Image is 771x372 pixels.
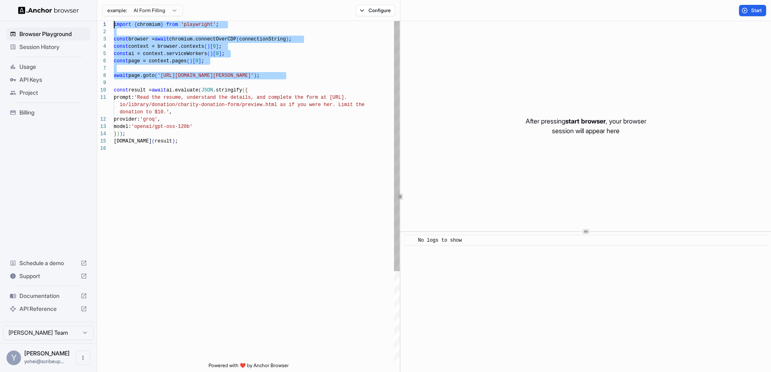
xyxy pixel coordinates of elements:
span: 0 [216,51,219,57]
span: ; [222,51,224,57]
div: 1 [97,21,106,28]
span: html as if you were her. Limit the [265,102,364,108]
span: await [114,73,128,79]
span: import [114,22,131,28]
span: ] [216,44,219,49]
span: '[URL][DOMAIN_NAME][PERSON_NAME]' [158,73,254,79]
div: Documentation [6,289,90,302]
span: Start [751,7,762,14]
div: 2 [97,28,106,36]
span: prompt: [114,95,134,100]
span: ; [216,22,219,28]
div: 7 [97,65,106,72]
span: const [114,44,128,49]
span: result = [128,87,152,93]
span: 'Read the resume, understand the details, and comp [134,95,280,100]
div: 8 [97,72,106,79]
span: browser = [128,36,155,42]
span: ; [201,58,204,64]
div: 3 [97,36,106,43]
span: Browser Playground [19,30,87,38]
span: ) [286,36,289,42]
div: 14 [97,130,106,138]
span: ( [236,36,239,42]
span: ) [254,73,257,79]
div: 13 [97,123,106,130]
span: ) [117,131,119,137]
span: ai.evaluate [166,87,198,93]
span: yohei@scribeup.io [24,358,64,364]
div: 15 [97,138,106,145]
div: Billing [6,106,90,119]
div: Y [6,351,21,365]
span: Yohei Oka [24,350,70,357]
span: io/library/donation/charity-donation-form/preview. [119,102,265,108]
span: 0 [213,44,216,49]
div: 10 [97,87,106,94]
span: ; [219,44,222,49]
span: chromium [137,22,161,28]
span: ai = context.serviceWorkers [128,51,207,57]
span: 'groq' [140,117,158,122]
span: start browser [565,117,606,125]
span: } [160,22,163,28]
div: 16 [97,145,106,152]
span: API Reference [19,305,77,313]
button: Start [739,5,766,16]
span: page = context.pages [128,58,187,64]
span: ( [152,138,155,144]
span: provider: [114,117,140,122]
span: [ [192,58,195,64]
div: Schedule a demo [6,257,90,270]
span: const [114,87,128,93]
span: 0 [196,58,198,64]
span: context = browser.contexts [128,44,204,49]
span: Project [19,89,87,97]
span: page.goto [128,73,155,79]
p: After pressing , your browser session will appear here [526,116,646,136]
div: Project [6,86,90,99]
div: Usage [6,60,90,73]
span: Support [19,272,77,280]
span: .stringify [213,87,242,93]
div: Session History [6,40,90,53]
span: const [114,58,128,64]
span: } [114,131,117,137]
span: Session History [19,43,87,51]
span: const [114,51,128,57]
span: ( [204,44,207,49]
span: API Keys [19,76,87,84]
div: API Keys [6,73,90,86]
span: ) [172,138,175,144]
span: Billing [19,108,87,117]
span: No logs to show [418,238,462,243]
span: ( [198,87,201,93]
span: connectionString [239,36,286,42]
span: ) [207,44,210,49]
span: Powered with ❤️ by Anchor Browser [209,362,289,372]
span: Documentation [19,292,77,300]
span: JSON [201,87,213,93]
span: [DOMAIN_NAME] [114,138,152,144]
span: ] [219,51,222,57]
span: ( [207,51,210,57]
span: ) [190,58,192,64]
span: const [114,36,128,42]
div: API Reference [6,302,90,315]
span: ( [187,58,190,64]
div: 5 [97,50,106,57]
button: Configure [356,5,395,16]
span: from [166,22,178,28]
span: ( [155,73,158,79]
span: , [169,109,172,115]
span: ) [210,51,213,57]
div: 12 [97,116,106,123]
span: donation to $10.' [119,109,169,115]
span: [ [210,44,213,49]
span: chromium.connectOverCDP [169,36,236,42]
span: [ [213,51,216,57]
div: 9 [97,79,106,87]
div: 6 [97,57,106,65]
span: await [155,36,169,42]
span: { [245,87,248,93]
